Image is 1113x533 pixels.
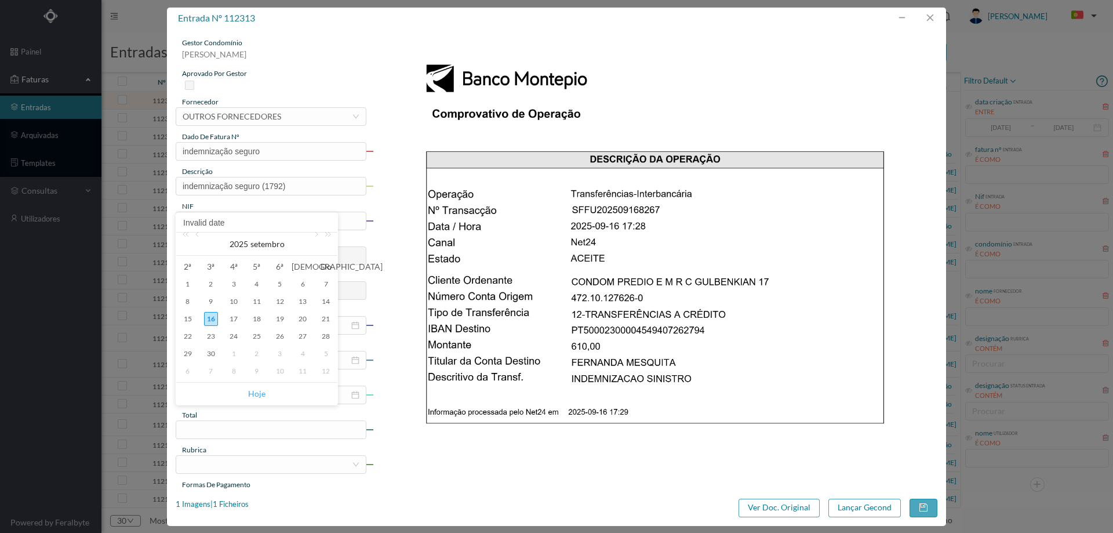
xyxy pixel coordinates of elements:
[222,275,245,293] td: 3 de setembro de 2025
[193,233,203,256] a: Mês anterior (PageUp)
[250,277,264,291] div: 4
[180,233,195,256] a: Ano anterior (Control + left)
[228,233,249,256] a: 2025
[250,295,264,309] div: 11
[292,275,315,293] td: 6 de setembro de 2025
[314,310,337,328] td: 21 de setembro de 2025
[182,202,194,211] span: NIF
[319,347,333,361] div: 5
[314,275,337,293] td: 7 de setembro de 2025
[296,329,310,343] div: 27
[739,499,820,517] button: Ver Doc. Original
[222,258,245,275] th: Qua
[181,295,195,309] div: 8
[222,293,245,310] td: 10 de setembro de 2025
[292,262,315,272] span: [DEMOGRAPHIC_DATA]
[296,277,310,291] div: 6
[204,277,218,291] div: 2
[245,362,268,380] td: 9 de outubro de 2025
[351,391,359,399] i: icon: calendar
[268,258,292,275] th: Sex
[273,329,287,343] div: 26
[296,347,310,361] div: 4
[319,364,333,378] div: 12
[182,480,250,489] span: Formas de Pagamento
[182,38,242,47] span: gestor condomínio
[182,167,213,176] span: descrição
[273,295,287,309] div: 12
[828,499,901,517] button: Lançar Gecond
[352,113,359,120] i: icon: down
[351,321,359,329] i: icon: calendar
[268,362,292,380] td: 10 de outubro de 2025
[227,295,241,309] div: 10
[273,277,287,291] div: 5
[245,328,268,345] td: 25 de setembro de 2025
[199,362,223,380] td: 7 de outubro de 2025
[310,233,321,256] a: Mês seguinte (PageDown)
[268,293,292,310] td: 12 de setembro de 2025
[204,329,218,343] div: 23
[204,347,218,361] div: 30
[268,262,292,272] span: 6ª
[245,262,268,272] span: 5ª
[296,312,310,326] div: 20
[245,310,268,328] td: 18 de setembro de 2025
[222,262,245,272] span: 4ª
[248,383,265,405] a: Hoje
[273,312,287,326] div: 19
[250,347,264,361] div: 2
[314,258,337,275] th: Dom
[245,293,268,310] td: 11 de setembro de 2025
[314,262,337,272] span: Do
[352,461,359,468] i: icon: down
[181,364,195,378] div: 6
[183,108,281,125] div: OUTROS FORNECEDORES
[314,362,337,380] td: 12 de outubro de 2025
[245,275,268,293] td: 4 de setembro de 2025
[292,345,315,362] td: 4 de outubro de 2025
[314,328,337,345] td: 28 de setembro de 2025
[227,347,241,361] div: 1
[273,347,287,361] div: 3
[176,328,199,345] td: 22 de setembro de 2025
[227,277,241,291] div: 3
[199,262,223,272] span: 3ª
[227,312,241,326] div: 17
[314,293,337,310] td: 14 de setembro de 2025
[176,310,199,328] td: 15 de setembro de 2025
[268,275,292,293] td: 5 de setembro de 2025
[227,364,241,378] div: 8
[319,295,333,309] div: 14
[250,329,264,343] div: 25
[292,310,315,328] td: 20 de setembro de 2025
[181,312,195,326] div: 15
[199,293,223,310] td: 9 de setembro de 2025
[268,328,292,345] td: 26 de setembro de 2025
[176,362,199,380] td: 6 de outubro de 2025
[296,364,310,378] div: 11
[176,499,249,510] div: 1 Imagens | 1 Ficheiros
[176,258,199,275] th: Seg
[319,312,333,326] div: 21
[199,258,223,275] th: Ter
[199,328,223,345] td: 23 de setembro de 2025
[245,345,268,362] td: 2 de outubro de 2025
[351,356,359,364] i: icon: calendar
[250,364,264,378] div: 9
[318,233,333,256] a: Ano seguinte (Control + right)
[182,69,247,78] span: aprovado por gestor
[176,293,199,310] td: 8 de setembro de 2025
[268,345,292,362] td: 3 de outubro de 2025
[182,445,206,454] span: rubrica
[292,293,315,310] td: 13 de setembro de 2025
[296,295,310,309] div: 13
[204,295,218,309] div: 9
[222,310,245,328] td: 17 de setembro de 2025
[176,48,366,68] div: [PERSON_NAME]
[222,345,245,362] td: 1 de outubro de 2025
[204,364,218,378] div: 7
[199,310,223,328] td: 16 de setembro de 2025
[181,277,195,291] div: 1
[176,275,199,293] td: 1 de setembro de 2025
